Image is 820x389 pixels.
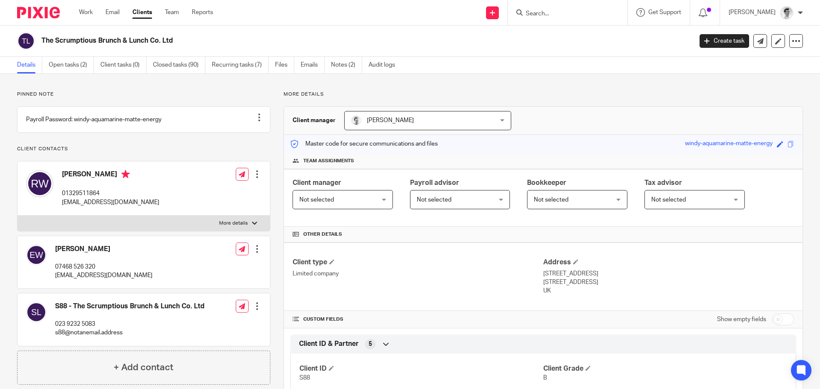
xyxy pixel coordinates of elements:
[121,170,130,178] i: Primary
[62,189,159,198] p: 01329511864
[212,57,269,73] a: Recurring tasks (7)
[284,91,803,98] p: More details
[293,258,543,267] h4: Client type
[780,6,794,20] img: Adam_2025.jpg
[293,269,543,278] p: Limited company
[62,198,159,207] p: [EMAIL_ADDRESS][DOMAIN_NAME]
[410,179,459,186] span: Payroll advisor
[644,179,682,186] span: Tax advisor
[17,32,35,50] img: svg%3E
[543,278,794,287] p: [STREET_ADDRESS]
[17,146,270,152] p: Client contacts
[79,8,93,17] a: Work
[41,36,558,45] h2: The Scrumptious Brunch & Lunch Co. Ltd
[105,8,120,17] a: Email
[700,34,749,48] a: Create task
[369,340,372,348] span: 5
[192,8,213,17] a: Reports
[729,8,776,17] p: [PERSON_NAME]
[132,8,152,17] a: Clients
[55,271,152,280] p: [EMAIL_ADDRESS][DOMAIN_NAME]
[17,7,60,18] img: Pixie
[293,316,543,323] h4: CUSTOM FIELDS
[685,139,773,149] div: windy-aquamarine-matte-energy
[369,57,401,73] a: Audit logs
[543,258,794,267] h4: Address
[717,315,766,324] label: Show empty fields
[417,197,451,203] span: Not selected
[55,263,152,271] p: 07468 526 320
[26,245,47,265] img: svg%3E
[367,117,414,123] span: [PERSON_NAME]
[303,231,342,238] span: Other details
[299,339,359,348] span: Client ID & Partner
[275,57,294,73] a: Files
[543,364,787,373] h4: Client Grade
[153,57,205,73] a: Closed tasks (90)
[299,364,543,373] h4: Client ID
[351,115,361,126] img: Andy_2025.jpg
[303,158,354,164] span: Team assignments
[543,287,794,295] p: UK
[55,245,152,254] h4: [PERSON_NAME]
[100,57,146,73] a: Client tasks (0)
[299,197,334,203] span: Not selected
[525,10,602,18] input: Search
[331,57,362,73] a: Notes (2)
[62,170,159,181] h4: [PERSON_NAME]
[543,375,547,381] span: B
[165,8,179,17] a: Team
[299,375,310,381] span: S88
[55,328,205,337] p: s88@notanemail.address
[293,116,336,125] h3: Client manager
[527,179,566,186] span: Bookkeeper
[543,269,794,278] p: [STREET_ADDRESS]
[49,57,94,73] a: Open tasks (2)
[301,57,325,73] a: Emails
[648,9,681,15] span: Get Support
[293,179,341,186] span: Client manager
[219,220,248,227] p: More details
[290,140,438,148] p: Master code for secure communications and files
[651,197,686,203] span: Not selected
[17,57,42,73] a: Details
[534,197,568,203] span: Not selected
[55,320,205,328] p: 023 9232 5083
[55,302,205,311] h4: S88 - The Scrumptious Brunch & Lunch Co. Ltd
[114,361,173,374] h4: + Add contact
[26,170,53,197] img: svg%3E
[26,302,47,322] img: svg%3E
[17,91,270,98] p: Pinned note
